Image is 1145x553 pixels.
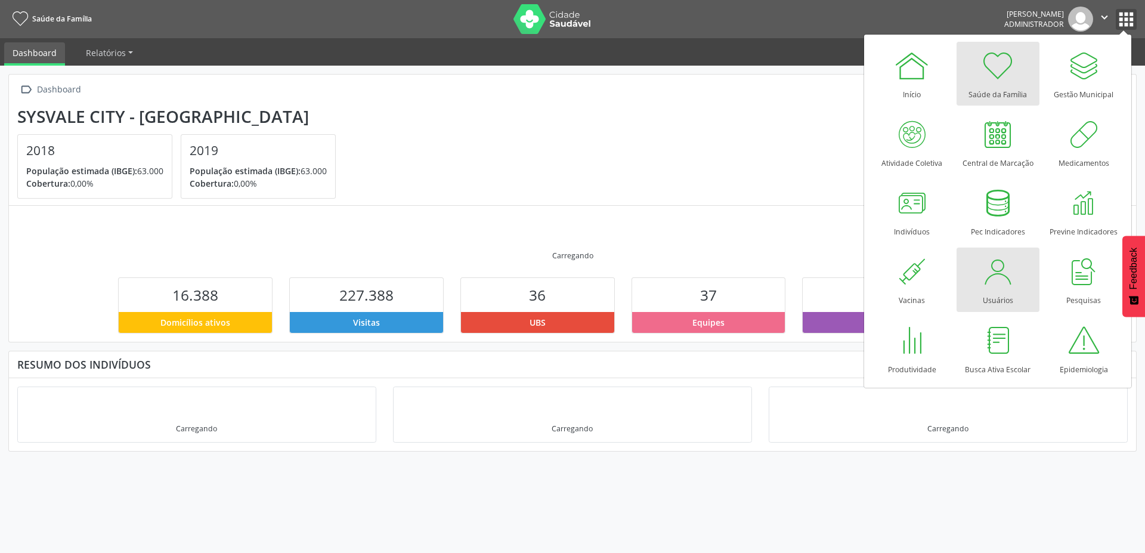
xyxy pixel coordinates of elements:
[957,248,1039,311] a: Usuários
[17,81,83,98] a:  Dashboard
[1122,236,1145,317] button: Feedback - Mostrar pesquisa
[78,42,141,63] a: Relatórios
[530,316,546,329] span: UBS
[86,47,126,58] span: Relatórios
[871,248,954,311] a: Vacinas
[190,165,327,177] p: 63.000
[35,81,83,98] div: Dashboard
[871,179,954,243] a: Indivíduos
[17,107,344,126] div: Sysvale City - [GEOGRAPHIC_DATA]
[552,424,593,434] div: Carregando
[160,316,230,329] span: Domicílios ativos
[26,177,163,190] p: 0,00%
[339,285,394,305] span: 227.388
[26,178,70,189] span: Cobertura:
[552,251,593,261] div: Carregando
[17,81,35,98] i: 
[190,143,327,158] h4: 2019
[1093,7,1116,32] button: 
[1116,9,1137,30] button: apps
[1042,179,1125,243] a: Previne Indicadores
[1004,9,1064,19] div: [PERSON_NAME]
[26,143,163,158] h4: 2018
[190,177,327,190] p: 0,00%
[1004,19,1064,29] span: Administrador
[871,42,954,106] a: Início
[17,358,1128,371] div: Resumo dos indivíduos
[1128,248,1139,289] span: Feedback
[190,165,301,177] span: População estimada (IBGE):
[26,165,137,177] span: População estimada (IBGE):
[871,110,954,174] a: Atividade Coletiva
[1098,11,1111,24] i: 
[957,179,1039,243] a: Pec Indicadores
[32,14,92,24] span: Saúde da Família
[871,317,954,381] a: Produtividade
[176,424,217,434] div: Carregando
[26,165,163,177] p: 63.000
[927,424,968,434] div: Carregando
[1068,7,1093,32] img: img
[529,285,546,305] span: 36
[957,42,1039,106] a: Saúde da Família
[1042,248,1125,311] a: Pesquisas
[692,316,725,329] span: Equipes
[957,317,1039,381] a: Busca Ativa Escolar
[353,316,380,329] span: Visitas
[1042,42,1125,106] a: Gestão Municipal
[700,285,717,305] span: 37
[190,178,234,189] span: Cobertura:
[1042,317,1125,381] a: Epidemiologia
[172,285,218,305] span: 16.388
[4,42,65,66] a: Dashboard
[1042,110,1125,174] a: Medicamentos
[8,9,92,29] a: Saúde da Família
[957,110,1039,174] a: Central de Marcação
